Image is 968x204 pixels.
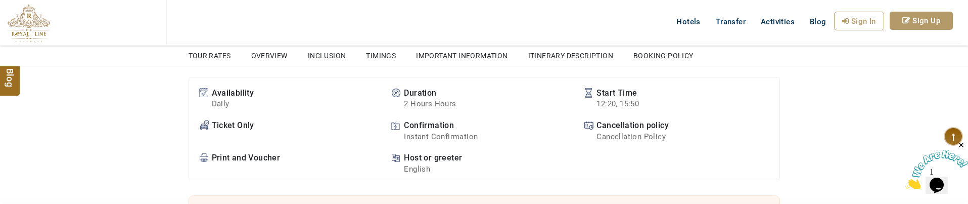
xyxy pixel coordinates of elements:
span: Ticket Only [212,120,254,132]
b: Instant Confirmation [404,132,478,142]
b: Cancellation Policy [596,132,669,142]
span: Blog [810,17,826,26]
span: 1 [4,4,8,13]
span: Start Time [596,88,639,110]
a: Hotels [669,12,708,32]
span: Availability [212,88,254,110]
span: Host or greeter [404,152,462,175]
a: Activities [753,12,802,32]
b: Daily [212,99,254,109]
span: Cancellation policy [596,120,669,142]
span: Print and Voucher [212,152,281,164]
a: Sign Up [890,12,953,30]
iframe: chat widget [905,141,968,189]
span: Duration [404,88,456,110]
a: Sign In [834,12,884,30]
b: 2 Hours Hours [404,99,456,109]
b: 12:20, 15:50 [596,99,639,109]
span: Confirmation [404,120,478,142]
a: Transfer [708,12,753,32]
a: Blog [802,12,834,32]
b: English [404,164,462,175]
span: Blog [4,68,17,77]
img: The Royal Line Holidays [8,4,50,43]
